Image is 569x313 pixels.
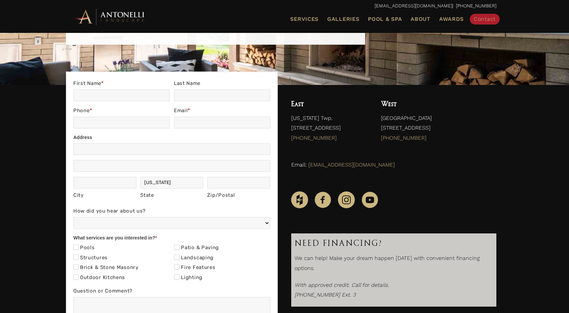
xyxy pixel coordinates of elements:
[73,207,270,217] label: How did you hear about us?
[295,292,356,298] em: [PHONE_NUMBER] Ext. 3
[327,16,359,22] span: Galleries
[73,244,95,251] label: Pools
[174,264,180,270] input: Fire Features
[325,15,362,24] a: Galleries
[73,7,147,26] img: Antonelli Horizontal Logo
[73,133,270,143] div: Address
[174,244,180,250] input: Patio & Paving
[288,15,321,24] a: Services
[381,135,426,141] a: [PHONE_NUMBER]
[73,255,79,260] input: Structures
[295,253,493,276] p: We can help! Make your dream happen [DATE] with convenient financing options.
[308,162,395,168] a: [EMAIL_ADDRESS][DOMAIN_NAME]
[291,191,308,208] img: Houzz
[174,79,270,89] label: Last Name
[290,16,318,22] span: Services
[73,244,79,250] input: Pools
[174,264,215,271] label: Fire Features
[291,162,307,168] span: Email:
[73,234,270,243] div: What services are you interested in?
[73,79,170,89] label: First Name
[381,98,496,110] h4: West
[368,16,402,22] span: Pool & Spa
[73,286,270,297] label: Question or Comment?
[439,16,464,22] span: Awards
[140,191,203,200] div: State
[73,191,137,200] div: City
[174,274,180,280] input: Lighting
[174,106,270,117] label: Email
[174,255,214,261] label: Landscaping
[174,244,219,251] label: Patio & Paving
[411,16,430,22] span: About
[408,15,433,24] a: About
[174,274,202,281] label: Lighting
[295,237,493,250] h3: Need Financing?
[291,98,368,110] h4: East
[291,135,337,141] a: [PHONE_NUMBER]
[470,14,500,25] a: Contact
[73,264,79,270] input: Brick & Stone Masonry
[73,2,496,10] p: | [PHONE_NUMBER]
[73,274,125,281] label: Outdoor Kitchens
[73,106,170,117] label: Phone
[381,113,496,146] p: [GEOGRAPHIC_DATA] [STREET_ADDRESS]
[437,15,466,24] a: Awards
[73,264,139,271] label: Brick & Stone Masonry
[365,15,405,24] a: Pool & Spa
[474,16,496,22] span: Contact
[174,255,180,260] input: Landscaping
[375,3,452,8] a: [EMAIL_ADDRESS][DOMAIN_NAME]
[140,177,203,189] input: Michigan
[291,113,368,146] p: [US_STATE] Twp. [STREET_ADDRESS]
[207,191,270,200] div: Zip/Postal
[73,255,108,261] label: Structures
[73,274,79,280] input: Outdoor Kitchens
[295,282,389,288] i: With approved credit. Call for details.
